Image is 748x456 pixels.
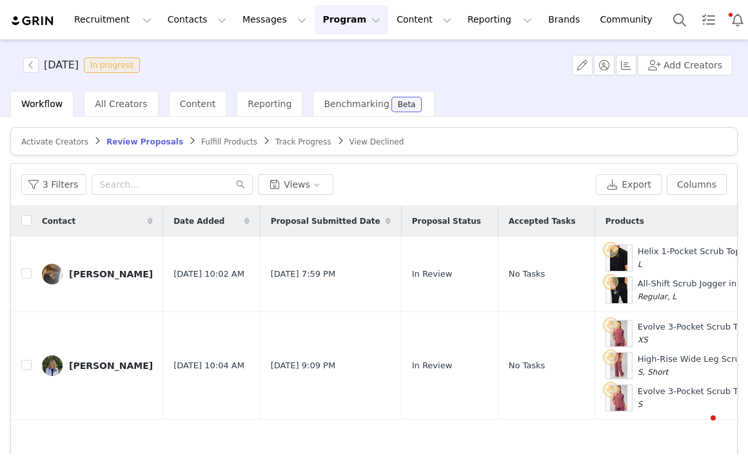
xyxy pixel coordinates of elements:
span: Content [180,99,216,109]
button: Views [258,174,333,195]
span: View Declined [349,137,404,146]
button: Export [596,174,662,195]
span: XS [638,335,648,344]
span: [DATE] 7:59 PM [271,268,335,281]
span: In Review [412,268,453,281]
a: Tasks [694,5,723,34]
span: Reporting [248,99,291,109]
i: icon: search [236,180,245,189]
span: Activate Creators [21,137,88,146]
span: [object Object] [23,57,145,73]
button: Add Creators [638,55,733,75]
span: Regular, L [638,292,676,301]
button: Program [315,5,388,34]
span: Products [605,215,644,227]
img: Product Image [610,245,627,271]
span: In Review [412,359,453,372]
img: Product Image [610,385,627,411]
button: Reporting [460,5,540,34]
h3: [DATE] [44,57,79,73]
div: Beta [398,101,416,108]
button: Search [665,5,694,34]
button: 3 Filters [21,174,86,195]
div: [PERSON_NAME] [69,361,153,371]
button: Content [389,5,459,34]
a: [PERSON_NAME] [42,264,153,284]
img: Product Image [610,321,627,346]
span: Review Proposals [106,137,183,146]
img: Product Image [610,353,627,379]
span: [DATE] 10:02 AM [173,268,244,281]
a: [PERSON_NAME] [42,355,153,376]
input: Search... [92,174,253,195]
img: grin logo [10,15,55,27]
img: Product Image [610,277,627,303]
span: [DATE] 10:04 AM [173,359,244,372]
span: Fulfill Products [201,137,257,146]
div: No Tasks [509,268,584,281]
a: Community [593,5,666,34]
span: In progress [84,57,140,73]
span: Proposal Status [412,215,481,227]
span: Proposal Submitted Date [271,215,380,227]
button: Contacts [160,5,234,34]
button: Columns [667,174,727,195]
span: Date Added [173,215,224,227]
img: 63206f96-0b85-49b2-a63d-188a2708b44a.jpg [42,355,63,376]
span: [DATE] 9:09 PM [271,359,335,372]
img: 169f900c-77a8-4b1a-b050-c31eee265086.jpg [42,264,63,284]
span: Workflow [21,99,63,109]
div: No Tasks [509,359,584,372]
iframe: Intercom live chat [685,412,716,443]
span: L [638,260,642,269]
span: S [638,400,643,409]
span: Benchmarking [324,99,389,109]
span: All Creators [95,99,147,109]
span: Track Progress [275,137,331,146]
a: Brands [540,5,591,34]
button: Messages [235,5,314,34]
button: Recruitment [66,5,159,34]
div: [PERSON_NAME] [69,269,153,279]
span: Accepted Tasks [509,215,576,227]
span: Contact [42,215,75,227]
